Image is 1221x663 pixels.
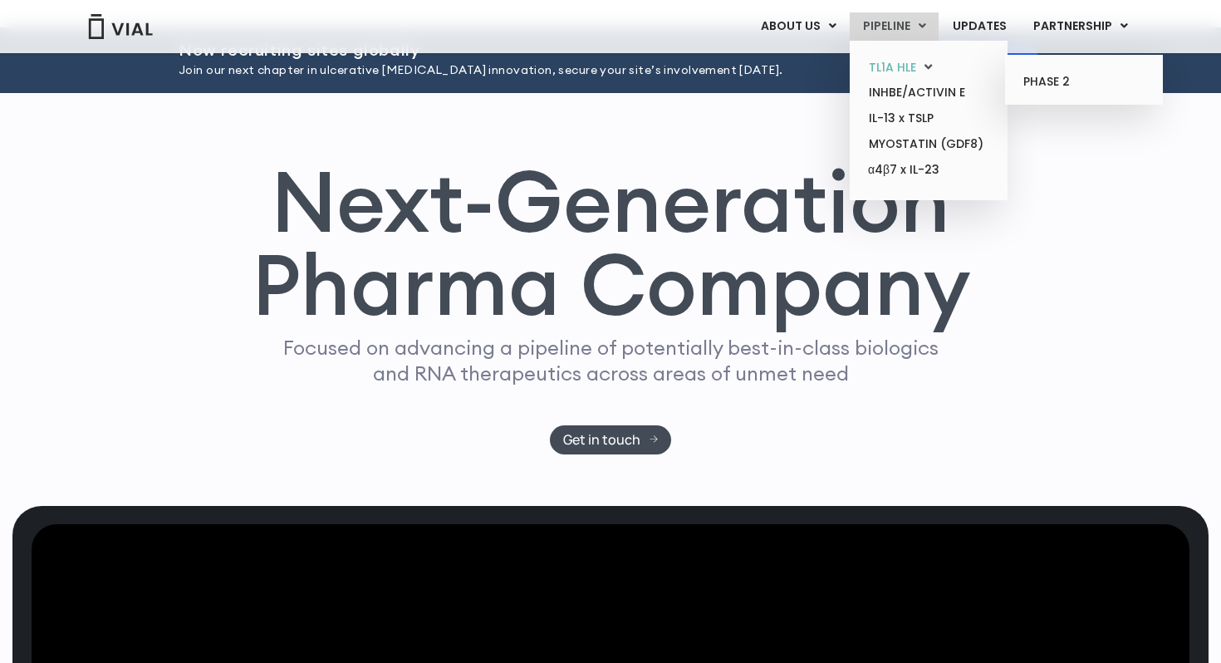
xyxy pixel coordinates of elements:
a: ABOUT USMenu Toggle [748,12,849,41]
a: TL1A HLEMenu Toggle [856,55,1001,81]
a: PIPELINEMenu Toggle [850,12,939,41]
a: MYOSTATIN (GDF8) [856,131,1001,157]
span: Get in touch [563,434,640,446]
a: α4β7 x IL-23 [856,157,1001,184]
a: PHASE 2 [1011,69,1156,96]
a: UPDATES [939,12,1019,41]
img: Vial Logo [87,14,154,39]
h1: Next-Generation Pharma Company [251,160,970,327]
a: IL-13 x TSLP [856,106,1001,131]
a: INHBE/ACTIVIN E [856,80,1001,106]
a: Get in touch [550,425,672,454]
p: Focused on advancing a pipeline of potentially best-in-class biologics and RNA therapeutics acros... [276,335,945,386]
h2: Now recruiting sites globally [179,41,865,59]
a: PARTNERSHIPMenu Toggle [1020,12,1141,41]
p: Join our next chapter in ulcerative [MEDICAL_DATA] innovation, secure your site’s involvement [DA... [179,61,865,80]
